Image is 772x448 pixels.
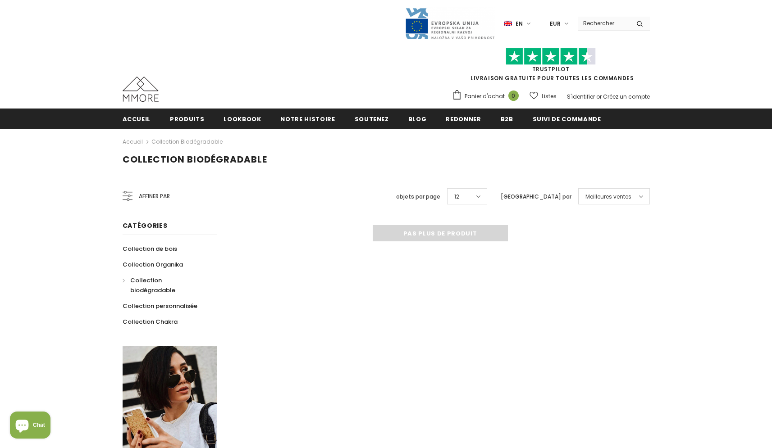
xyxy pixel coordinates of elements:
[567,93,595,100] a: S'identifier
[280,109,335,129] a: Notre histoire
[170,109,204,129] a: Produits
[123,153,267,166] span: Collection biodégradable
[123,272,207,298] a: Collection biodégradable
[596,93,602,100] span: or
[123,221,168,230] span: Catégories
[516,19,523,28] span: en
[454,192,459,201] span: 12
[452,52,650,82] span: LIVRAISON GRATUITE POUR TOUTES LES COMMANDES
[452,90,523,103] a: Panier d'achat 0
[533,115,601,123] span: Suivi de commande
[603,93,650,100] a: Créez un compte
[7,412,53,441] inbox-online-store-chat: Shopify online store chat
[123,136,143,147] a: Accueil
[123,298,197,314] a: Collection personnalisée
[130,276,175,294] span: Collection biodégradable
[578,17,630,30] input: Search Site
[123,115,151,123] span: Accueil
[355,115,389,123] span: soutenez
[532,65,570,73] a: TrustPilot
[446,109,481,129] a: Redonner
[170,115,204,123] span: Produits
[355,109,389,129] a: soutenez
[280,115,335,123] span: Notre histoire
[123,77,159,102] img: Cas MMORE
[123,317,178,326] span: Collection Chakra
[123,109,151,129] a: Accueil
[501,192,571,201] label: [GEOGRAPHIC_DATA] par
[123,244,177,253] span: Collection de bois
[123,302,197,310] span: Collection personnalisée
[508,91,519,101] span: 0
[224,109,261,129] a: Lookbook
[123,260,183,269] span: Collection Organika
[550,19,561,28] span: EUR
[123,241,177,257] a: Collection de bois
[465,92,505,101] span: Panier d'achat
[533,109,601,129] a: Suivi de commande
[530,88,557,104] a: Listes
[123,314,178,330] a: Collection Chakra
[224,115,261,123] span: Lookbook
[396,192,440,201] label: objets par page
[151,138,223,145] a: Collection biodégradable
[585,192,631,201] span: Meilleures ventes
[123,257,183,272] a: Collection Organika
[405,19,495,27] a: Javni Razpis
[405,7,495,40] img: Javni Razpis
[506,48,596,65] img: Faites confiance aux étoiles pilotes
[408,115,427,123] span: Blog
[501,115,513,123] span: B2B
[446,115,481,123] span: Redonner
[408,109,427,129] a: Blog
[504,20,512,27] img: i-lang-1.png
[501,109,513,129] a: B2B
[542,92,557,101] span: Listes
[139,191,170,201] span: Affiner par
